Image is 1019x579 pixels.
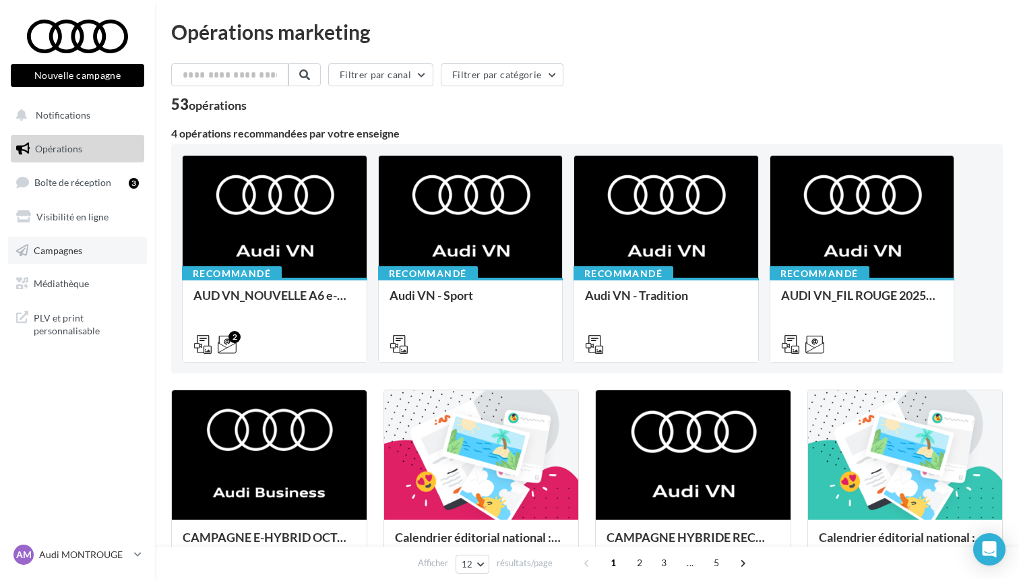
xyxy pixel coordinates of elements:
span: 2 [629,552,650,574]
div: Calendrier éditorial national : semaine du 22.09 au 28.09 [395,530,568,557]
div: Opérations marketing [171,22,1003,42]
span: 3 [653,552,675,574]
span: PLV et print personnalisable [34,309,139,338]
div: CAMPAGNE E-HYBRID OCTOBRE B2B [183,530,356,557]
span: Visibilité en ligne [36,211,109,222]
div: Recommandé [770,266,869,281]
a: Visibilité en ligne [8,203,147,231]
button: Nouvelle campagne [11,64,144,87]
div: Audi VN - Sport [390,288,552,315]
a: Campagnes [8,237,147,265]
span: AM [16,548,32,561]
span: 5 [706,552,727,574]
span: 1 [603,552,624,574]
div: 2 [228,331,241,343]
div: Recommandé [574,266,673,281]
a: PLV et print personnalisable [8,303,147,343]
p: Audi MONTROUGE [39,548,129,561]
a: Opérations [8,135,147,163]
div: 4 opérations recommandées par votre enseigne [171,128,1003,139]
a: Boîte de réception3 [8,168,147,197]
div: CAMPAGNE HYBRIDE RECHARGEABLE [607,530,780,557]
button: 12 [456,555,490,574]
span: Afficher [418,557,448,570]
a: AM Audi MONTROUGE [11,542,144,568]
span: 12 [462,559,473,570]
a: Médiathèque [8,270,147,298]
div: Recommandé [378,266,478,281]
div: 53 [171,97,247,112]
div: AUDI VN_FIL ROUGE 2025 - A1, Q2, Q3, Q5 et Q4 e-tron [781,288,944,315]
span: Notifications [36,109,90,121]
span: ... [679,552,701,574]
span: Boîte de réception [34,177,111,188]
div: AUD VN_NOUVELLE A6 e-tron [193,288,356,315]
div: 3 [129,178,139,189]
span: résultats/page [497,557,553,570]
div: Open Intercom Messenger [973,533,1006,566]
button: Filtrer par canal [328,63,433,86]
div: Audi VN - Tradition [585,288,747,315]
div: opérations [189,99,247,111]
span: Opérations [35,143,82,154]
div: Calendrier éditorial national : semaine du 15.09 au 21.09 [819,530,992,557]
span: Médiathèque [34,278,89,289]
button: Notifications [8,101,142,129]
button: Filtrer par catégorie [441,63,563,86]
span: Campagnes [34,244,82,255]
div: Recommandé [182,266,282,281]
